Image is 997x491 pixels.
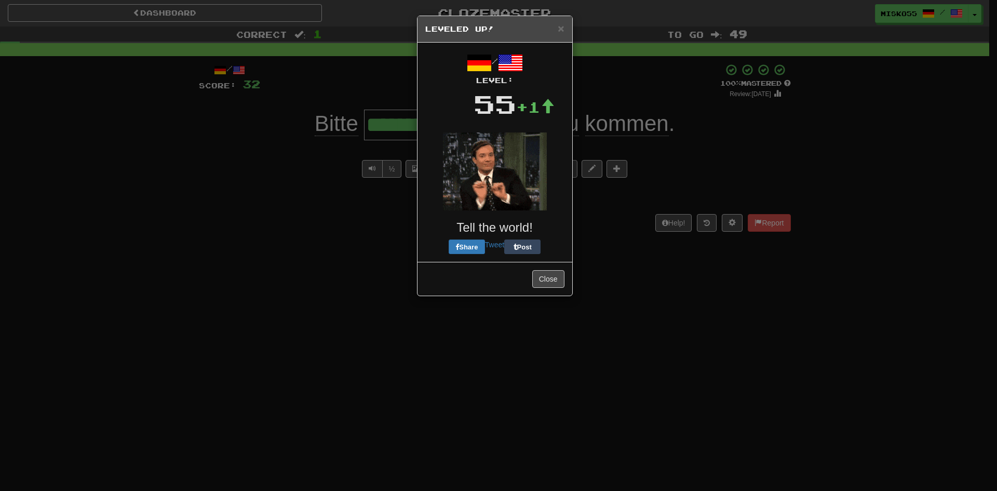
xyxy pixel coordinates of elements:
[485,241,504,249] a: Tweet
[516,97,555,117] div: +1
[532,270,564,288] button: Close
[443,132,547,210] img: fallon-a20d7af9049159056f982dd0e4b796b9edb7b1d2ba2b0a6725921925e8bac842.gif
[558,22,564,34] span: ×
[425,221,564,234] h3: Tell the world!
[425,75,564,86] div: Level:
[425,50,564,86] div: /
[449,240,485,254] button: Share
[504,240,541,254] button: Post
[474,86,516,122] div: 55
[425,24,564,34] h5: Leveled Up!
[558,23,564,34] button: Close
